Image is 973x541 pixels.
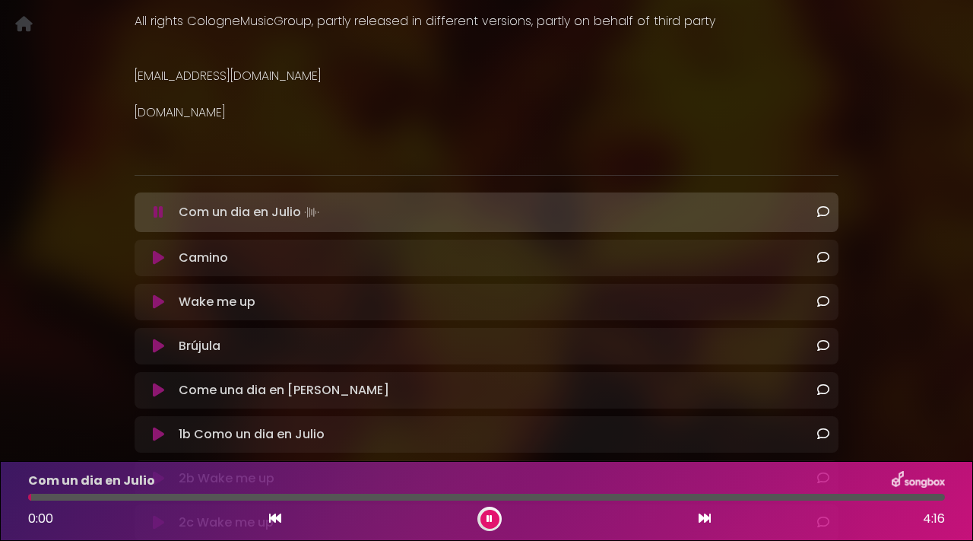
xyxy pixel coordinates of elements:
[28,472,155,490] p: Com un dia en Julio
[923,510,945,528] span: 4:16
[179,381,389,399] p: Come una dia en [PERSON_NAME]
[179,293,255,311] p: Wake me up
[179,202,322,223] p: Com un dia en Julio
[892,471,945,491] img: songbox-logo-white.png
[301,202,322,223] img: waveform4.gif
[179,425,325,444] p: 1b Como un dia en Julio
[135,67,838,85] p: [EMAIL_ADDRESS][DOMAIN_NAME]
[135,103,838,122] p: [DOMAIN_NAME]
[28,510,53,527] span: 0:00
[135,12,838,30] p: All rights CologneMusicGroup, partly released in different versions, partly on behalf of third party
[179,337,220,355] p: Brújula
[179,249,228,267] p: Camino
